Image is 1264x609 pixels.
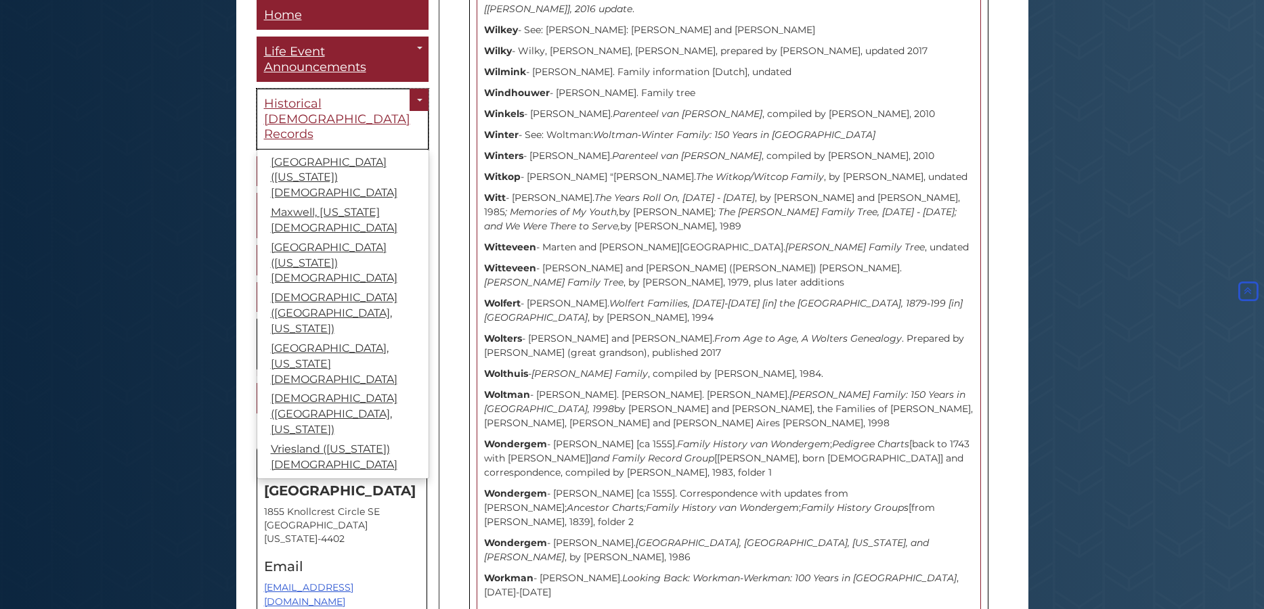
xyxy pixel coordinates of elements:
strong: Wondergem [484,438,547,450]
i: Pedigree Charts [832,438,909,450]
a: [GEOGRAPHIC_DATA], [US_STATE] [DEMOGRAPHIC_DATA] [257,339,429,390]
strong: Winkels [484,108,524,120]
strong: Witteveen [484,241,536,253]
strong: Wilkey [484,24,518,36]
span: Life Event Announcements [264,45,366,75]
p: - [PERSON_NAME]. , by [PERSON_NAME], 1994 [484,296,974,325]
strong: Witt [484,191,506,204]
strong: Wilky [484,45,512,57]
i: [PERSON_NAME] Family: 150 Years in [GEOGRAPHIC_DATA], [484,388,965,415]
i: [PERSON_NAME] Family Tree [484,276,624,288]
i: Parenteel van [PERSON_NAME] [613,108,762,120]
span: Home [264,7,302,22]
i: From Age to Age, A Wolters Genealogy [714,332,902,344]
strong: Wondergem [484,487,547,499]
i: Ancestor Charts; [567,501,646,514]
p: - [PERSON_NAME]. , by [PERSON_NAME], 1986 [484,536,974,564]
p: - [PERSON_NAME]. Family tree [484,86,974,100]
a: [EMAIL_ADDRESS][DOMAIN_NAME] [264,581,353,608]
i: The Witkop/Witcop Family [696,171,824,183]
p: - [PERSON_NAME] [ca 1555]. Correspondence with updates from [PERSON_NAME]; ; [from [PERSON_NAME],... [484,487,974,529]
strong: Wolfert [484,297,521,309]
p: - [PERSON_NAME]. Family information [Dutch], undated [484,65,974,79]
i: ; Memories of My Youth, [505,206,619,218]
i: Parenteel van [PERSON_NAME] [612,150,762,162]
strong: Workman [484,572,533,584]
strong: Wolthuis [484,367,528,380]
a: [DEMOGRAPHIC_DATA] ([GEOGRAPHIC_DATA], [US_STATE]) [257,390,429,441]
p: - [PERSON_NAME] and [PERSON_NAME] ([PERSON_NAME]) [PERSON_NAME]. , by [PERSON_NAME], 1979, plus l... [484,261,974,290]
i: Woltman-Winter Family: 150 Years in [GEOGRAPHIC_DATA] [593,129,875,141]
strong: Winter [484,129,519,141]
a: Vriesland ([US_STATE]) [DEMOGRAPHIC_DATA] [257,440,429,475]
i: Family History van Wondergem [677,438,830,450]
p: - [PERSON_NAME] and [PERSON_NAME]. . Prepared by [PERSON_NAME] (great grandson), published 2017 [484,332,974,360]
i: ; The [PERSON_NAME] Family Tree, [DATE] - [DATE]; and We Were There to Serve, [484,206,957,232]
address: 1855 Knollcrest Circle SE [GEOGRAPHIC_DATA][US_STATE]-4402 [264,505,420,545]
i: Wolfert Families, [DATE]-[DATE] [in] the [GEOGRAPHIC_DATA], 1879-199 [in] [GEOGRAPHIC_DATA] [484,297,963,323]
a: Historical [DEMOGRAPHIC_DATA] Records [257,89,429,150]
p: - , compiled by [PERSON_NAME], 1984. [484,367,974,381]
p: - Marten and [PERSON_NAME][GEOGRAPHIC_DATA]. , undated [484,240,974,254]
p: - [PERSON_NAME]. , compiled by [PERSON_NAME], 2010 [484,149,974,163]
strong: Windhouwer [484,87,550,99]
a: Maxwell, [US_STATE] [DEMOGRAPHIC_DATA] [257,204,429,239]
h4: Email [264,559,420,574]
span: Historical [DEMOGRAPHIC_DATA] Records [264,97,410,142]
i: The Years Roll On, [DATE] - [DATE] [594,191,755,204]
strong: [GEOGRAPHIC_DATA] [264,482,416,499]
a: [GEOGRAPHIC_DATA] ([US_STATE]) [DEMOGRAPHIC_DATA] [257,153,429,204]
i: Family History van Wondergem [646,501,799,514]
p: - [PERSON_NAME] [ca 1555]. ; [back to 1743 with [PERSON_NAME]] [[PERSON_NAME], born [DEMOGRAPHIC_... [484,437,974,480]
strong: Wondergem [484,537,547,549]
p: - [PERSON_NAME] "[PERSON_NAME]. , by [PERSON_NAME], undated [484,170,974,184]
p: - [PERSON_NAME]. [PERSON_NAME]. [PERSON_NAME]. by [PERSON_NAME] and [PERSON_NAME], the Families o... [484,388,974,430]
i: [PERSON_NAME] Family Tree [785,241,925,253]
strong: Wilmink [484,66,526,78]
a: [DEMOGRAPHIC_DATA] ([GEOGRAPHIC_DATA], [US_STATE]) [257,289,429,340]
i: and Family Record Group [591,452,714,464]
i: 1998 [592,403,614,415]
i: Family History Groups [801,501,909,514]
a: Back to Top [1236,285,1261,297]
i: Looking Back: Workman-Werkman: 100 Years in [GEOGRAPHIC_DATA] [622,572,957,584]
strong: Woltman [484,388,530,401]
strong: Witteveen [484,262,536,274]
strong: Witkop [484,171,521,183]
p: - Wilky, [PERSON_NAME], [PERSON_NAME], prepared by [PERSON_NAME], updated 2017 [484,44,974,58]
p: - [PERSON_NAME]. , by [PERSON_NAME] and [PERSON_NAME], 1985 by [PERSON_NAME] by [PERSON_NAME], 1989 [484,191,974,233]
p: - [PERSON_NAME]. , compiled by [PERSON_NAME], 2010 [484,107,974,121]
a: [GEOGRAPHIC_DATA] ([US_STATE]) [DEMOGRAPHIC_DATA] [257,238,429,289]
a: Life Event Announcements [257,37,429,83]
p: - See: Woltman: [484,128,974,142]
strong: Winters [484,150,523,162]
i: [PERSON_NAME] Family [531,367,648,380]
p: - [PERSON_NAME]. , [DATE]-[DATE] [484,571,974,600]
p: - See: [PERSON_NAME]: [PERSON_NAME] and [PERSON_NAME] [484,23,974,37]
i: [GEOGRAPHIC_DATA], [GEOGRAPHIC_DATA], [US_STATE], and [PERSON_NAME] [484,537,929,563]
strong: Wolters [484,332,522,344]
